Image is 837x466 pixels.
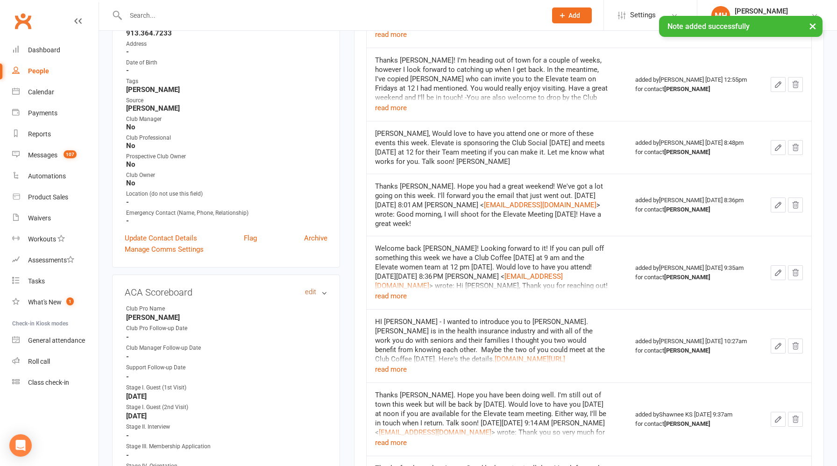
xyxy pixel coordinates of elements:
[126,134,327,142] div: Club Professional
[635,138,752,157] div: added by [PERSON_NAME] [DATE] 8:48pm
[12,292,99,313] a: What's New1
[711,6,730,25] div: MH
[126,304,203,313] div: Club Pro Name
[659,16,823,37] div: Note added successfully
[12,40,99,61] a: Dashboard
[126,209,327,218] div: Emergency Contact (Name, Phone, Relationship)
[28,109,57,117] div: Payments
[12,330,99,351] a: General attendance kiosk mode
[126,115,327,124] div: Club Manager
[28,67,49,75] div: People
[12,61,99,82] a: People
[12,351,99,372] a: Roll call
[12,271,99,292] a: Tasks
[305,288,316,296] a: edit
[635,148,752,157] div: for contact
[375,290,407,302] button: read more
[375,129,609,166] div: [PERSON_NAME], Would love to have you attend one or more of these events this week. Elevate is sp...
[28,193,68,201] div: Product Sales
[126,451,327,459] strong: -
[125,233,197,244] a: Update Contact Details
[126,77,327,86] div: Tags
[126,313,327,322] strong: [PERSON_NAME]
[12,187,99,208] a: Product Sales
[28,298,62,306] div: What's New
[126,423,203,431] div: Stage II. Interview
[9,434,32,457] div: Open Intercom Messenger
[28,235,56,243] div: Workouts
[123,9,540,22] input: Search...
[664,85,710,92] strong: [PERSON_NAME]
[375,437,407,448] button: read more
[28,88,54,96] div: Calendar
[126,431,327,440] strong: -
[28,151,57,159] div: Messages
[635,419,752,429] div: for contact
[635,410,752,429] div: added by Shawnee KS [DATE] 9:37am
[126,324,203,333] div: Club Pro Follow-up Date
[375,182,609,228] div: Thanks [PERSON_NAME]. Hope you had a great weekend! We've got a lot going on this week. I'll forw...
[126,353,327,361] strong: -
[635,337,752,355] div: added by [PERSON_NAME] [DATE] 10:27am
[735,15,788,24] div: ACA Network
[28,379,69,386] div: Class check-in
[11,9,35,33] a: Clubworx
[664,347,710,354] strong: [PERSON_NAME]
[126,373,327,381] strong: -
[664,420,710,427] strong: [PERSON_NAME]
[12,145,99,166] a: Messages 107
[735,7,788,15] div: [PERSON_NAME]
[126,141,327,150] strong: No
[12,124,99,145] a: Reports
[126,383,203,392] div: Stage I. Guest (1st Visit)
[552,7,592,23] button: Add
[28,358,50,365] div: Roll call
[125,244,204,255] a: Manage Comms Settings
[126,40,327,49] div: Address
[635,273,752,282] div: for contact
[12,208,99,229] a: Waivers
[126,66,327,75] strong: -
[375,390,609,465] div: Thanks [PERSON_NAME]. Hope you have been doing well. I'm still out of town this week but will be ...
[375,364,407,375] button: read more
[484,201,596,209] a: [EMAIL_ADDRESS][DOMAIN_NAME]
[12,103,99,124] a: Payments
[126,160,327,169] strong: No
[126,58,327,67] div: Date of Birth
[375,317,609,373] div: HI [PERSON_NAME] - I wanted to introduce you to [PERSON_NAME]. [PERSON_NAME] is in the health ins...
[126,171,327,180] div: Club Owner
[304,233,327,244] a: Archive
[635,196,752,214] div: added by [PERSON_NAME] [DATE] 8:36pm
[28,256,74,264] div: Assessments
[64,150,77,158] span: 107
[664,148,710,155] strong: [PERSON_NAME]
[28,277,45,285] div: Tasks
[12,82,99,103] a: Calendar
[804,16,821,36] button: ×
[375,56,609,196] div: Thanks [PERSON_NAME]! I'm heading out of town for a couple of weeks, however I look forward to ca...
[126,104,327,113] strong: [PERSON_NAME]
[126,333,327,341] strong: -
[126,123,327,131] strong: No
[125,287,327,297] h3: ACA Scoreboard
[28,130,51,138] div: Reports
[28,214,51,222] div: Waivers
[126,217,327,225] strong: -
[635,205,752,214] div: for contact
[630,5,656,26] span: Settings
[126,442,211,451] div: Stage III. Membership Application
[126,363,203,372] div: Support Follow-up Date
[12,229,99,250] a: Workouts
[28,46,60,54] div: Dashboard
[664,206,710,213] strong: [PERSON_NAME]
[28,172,66,180] div: Automations
[126,85,327,94] strong: [PERSON_NAME]
[568,12,580,19] span: Add
[126,392,327,401] strong: [DATE]
[126,152,327,161] div: Prospective Club Owner
[375,244,609,309] div: Welcome back [PERSON_NAME]! Looking forward to it! If you can pull off something this week we hav...
[126,179,327,187] strong: No
[635,75,752,94] div: added by [PERSON_NAME] [DATE] 12:55pm
[635,85,752,94] div: for contact
[375,102,407,113] button: read more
